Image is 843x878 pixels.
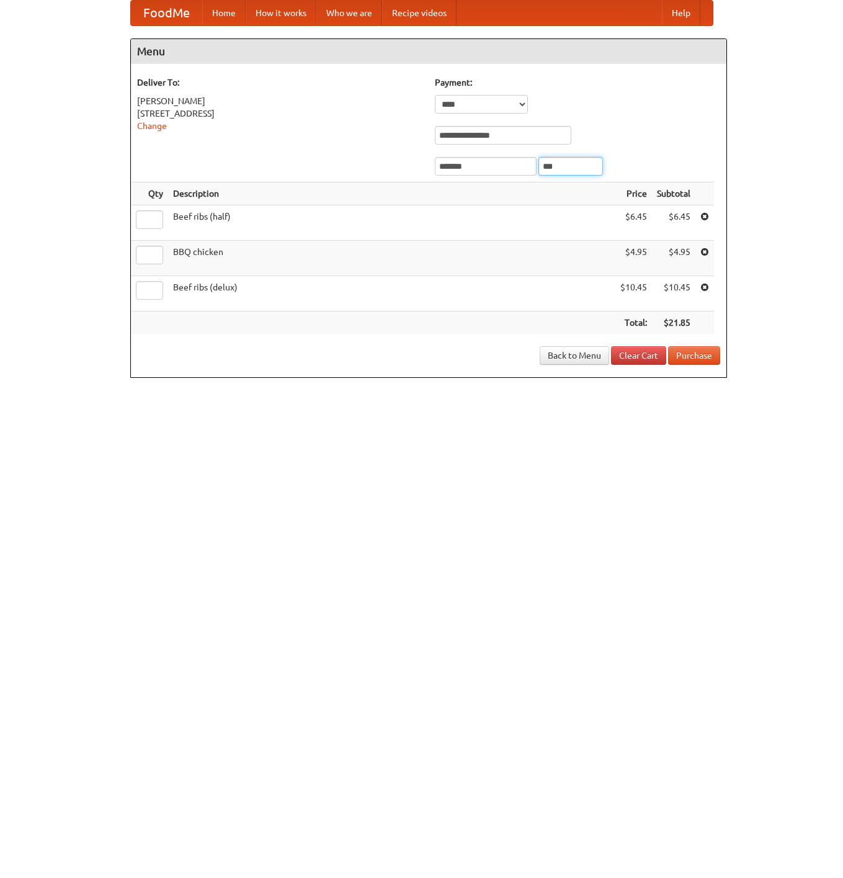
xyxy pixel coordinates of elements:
h5: Payment: [435,76,720,89]
td: $4.95 [652,241,695,276]
a: Recipe videos [382,1,457,25]
a: Back to Menu [540,346,609,365]
td: $6.45 [615,205,652,241]
td: $10.45 [652,276,695,311]
div: [STREET_ADDRESS] [137,107,422,120]
div: [PERSON_NAME] [137,95,422,107]
td: Beef ribs (delux) [168,276,615,311]
th: Subtotal [652,182,695,205]
th: Total: [615,311,652,334]
td: $10.45 [615,276,652,311]
h4: Menu [131,39,726,64]
button: Purchase [668,346,720,365]
a: How it works [246,1,316,25]
h5: Deliver To: [137,76,422,89]
th: Description [168,182,615,205]
a: Clear Cart [611,346,666,365]
td: $4.95 [615,241,652,276]
a: Who we are [316,1,382,25]
a: Help [662,1,700,25]
a: Home [202,1,246,25]
th: Price [615,182,652,205]
td: Beef ribs (half) [168,205,615,241]
a: FoodMe [131,1,202,25]
td: BBQ chicken [168,241,615,276]
td: $6.45 [652,205,695,241]
th: $21.85 [652,311,695,334]
th: Qty [131,182,168,205]
a: Change [137,121,167,131]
